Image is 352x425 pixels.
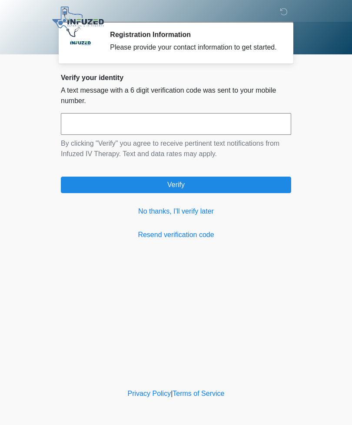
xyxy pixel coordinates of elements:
a: Privacy Policy [128,390,171,397]
h2: Verify your identity [61,74,291,82]
p: A text message with a 6 digit verification code was sent to your mobile number. [61,85,291,106]
a: Terms of Service [173,390,224,397]
a: No thanks, I'll verify later [61,206,291,217]
p: By clicking "Verify" you agree to receive pertinent text notifications from Infuzed IV Therapy. T... [61,138,291,159]
div: Please provide your contact information to get started. [110,42,278,53]
img: Infuzed IV Therapy Logo [52,7,104,37]
a: Resend verification code [61,230,291,240]
button: Verify [61,177,291,193]
a: | [171,390,173,397]
img: Agent Avatar [67,30,93,57]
